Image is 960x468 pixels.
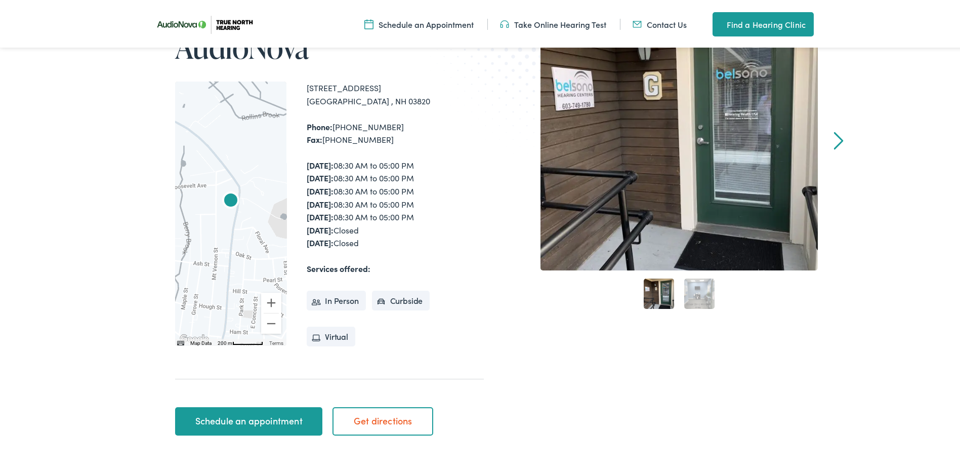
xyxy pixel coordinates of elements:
a: Get directions [332,405,433,434]
h1: AudioNova [175,28,484,62]
li: Virtual [307,325,355,345]
a: Contact Us [633,17,687,28]
img: Mail icon in color code ffb348, used for communication purposes [633,17,642,28]
a: Terms (opens in new tab) [269,338,283,344]
button: Zoom out [261,311,281,332]
a: 2 [684,277,715,307]
a: Schedule an Appointment [364,17,474,28]
div: [STREET_ADDRESS] [GEOGRAPHIC_DATA] , NH 03820 [307,80,484,105]
img: Google [178,331,211,344]
strong: [DATE]: [307,209,333,220]
li: Curbside [372,289,430,309]
button: Map Data [190,338,212,345]
strong: [DATE]: [307,183,333,194]
div: [PHONE_NUMBER] [PHONE_NUMBER] [307,119,484,144]
strong: [DATE]: [307,235,333,246]
button: Keyboard shortcuts [177,338,184,345]
strong: [DATE]: [307,197,333,208]
li: In Person [307,289,366,309]
img: Icon symbolizing a calendar in color code ffb348 [364,17,373,28]
div: 08:30 AM to 05:00 PM 08:30 AM to 05:00 PM 08:30 AM to 05:00 PM 08:30 AM to 05:00 PM 08:30 AM to 0... [307,157,484,248]
strong: Phone: [307,119,332,130]
a: Schedule an appointment [175,405,322,434]
img: utility icon [713,16,722,28]
img: Headphones icon in color code ffb348 [500,17,509,28]
strong: [DATE]: [307,170,333,181]
a: Open this area in Google Maps (opens a new window) [178,331,211,344]
strong: [DATE]: [307,222,333,233]
strong: Fax: [307,132,322,143]
strong: Services offered: [307,261,370,272]
a: Take Online Hearing Test [500,17,606,28]
a: Next [834,130,844,148]
button: Map Scale: 200 m per 57 pixels [215,337,266,344]
span: 200 m [218,338,232,344]
a: Find a Hearing Clinic [713,10,814,34]
strong: [DATE]: [307,158,333,169]
a: 1 [644,277,674,307]
button: Zoom in [261,291,281,311]
div: AudioNova [215,183,247,216]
